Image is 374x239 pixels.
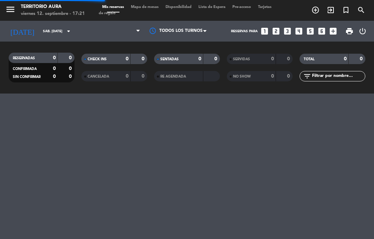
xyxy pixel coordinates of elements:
strong: 0 [69,74,73,79]
span: TOTAL [304,57,314,61]
i: power_settings_new [358,27,367,35]
span: Mis reservas [99,5,127,9]
strong: 0 [69,55,73,60]
span: NO SHOW [233,75,251,78]
span: Reservas para [231,29,258,33]
span: SERVIDAS [233,57,250,61]
span: print [345,27,354,35]
input: Filtrar por nombre... [311,72,365,80]
div: viernes 12. septiembre - 17:21 [21,10,85,17]
span: WALK IN [323,4,338,16]
span: RE AGENDADA [160,75,186,78]
span: Pre-acceso [229,5,255,9]
strong: 0 [142,74,146,79]
span: BUSCAR [354,4,369,16]
strong: 0 [214,56,219,61]
span: Mapa de mesas [127,5,162,9]
strong: 0 [126,74,128,79]
span: SENTADAS [160,57,179,61]
i: exit_to_app [327,6,335,14]
button: menu [5,4,16,17]
strong: 0 [126,56,128,61]
i: search [357,6,365,14]
strong: 0 [287,74,291,79]
strong: 0 [287,56,291,61]
i: filter_list [303,72,311,80]
i: turned_in_not [342,6,350,14]
i: looks_3 [283,27,292,36]
span: CHECK INS [88,57,107,61]
i: looks_4 [294,27,303,36]
strong: 0 [198,56,201,61]
strong: 0 [271,74,274,79]
span: Lista de Espera [195,5,229,9]
i: menu [5,4,16,15]
strong: 0 [142,56,146,61]
i: arrow_drop_down [64,27,73,35]
span: SIN CONFIRMAR [13,75,41,79]
i: add_circle_outline [311,6,320,14]
span: RESERVADAS [13,56,35,60]
span: Disponibilidad [162,5,195,9]
i: looks_one [260,27,269,36]
strong: 0 [53,55,56,60]
i: add_box [329,27,338,36]
i: looks_5 [306,27,315,36]
strong: 0 [360,56,364,61]
div: LOG OUT [356,21,369,42]
span: CANCELADA [88,75,109,78]
span: CONFIRMADA [13,67,37,71]
i: looks_two [271,27,280,36]
span: RESERVAR MESA [308,4,323,16]
div: TERRITORIO AURA [21,3,85,10]
strong: 0 [53,74,56,79]
i: looks_6 [317,27,326,36]
span: Reserva especial [338,4,354,16]
strong: 0 [69,66,73,71]
i: [DATE] [5,24,39,38]
strong: 0 [271,56,274,61]
strong: 0 [344,56,347,61]
strong: 0 [53,66,56,71]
